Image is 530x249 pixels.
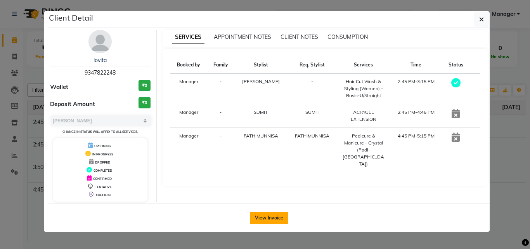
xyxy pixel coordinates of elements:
img: avatar [88,30,112,53]
div: Hair Cut Wash & Styling (Women) - Basic-U/Straight [342,78,385,99]
td: - [207,73,234,104]
span: CONFIRMED [93,177,112,181]
th: Services [337,57,390,73]
th: Booked by [170,57,207,73]
span: APPOINTMENT NOTES [214,33,271,40]
span: [PERSON_NAME] [242,78,280,84]
th: Time [390,57,442,73]
td: Manager [170,128,207,172]
td: 4:45 PM-5:15 PM [390,128,442,172]
span: DROPPED [95,160,110,164]
span: CHECK-IN [96,193,111,197]
td: - [207,104,234,128]
th: Status [442,57,469,73]
th: Family [207,57,234,73]
h3: ₹0 [139,97,151,108]
div: Pedicure & Manicure - Crystal (Padi-[GEOGRAPHIC_DATA]) [342,132,385,167]
span: CONSUMPTION [327,33,368,40]
td: 2:45 PM-3:15 PM [390,73,442,104]
small: Change in status will apply to all services. [62,130,138,134]
span: FATHIMUNNISA [295,133,329,139]
th: Req. Stylist [288,57,337,73]
span: SERVICES [172,30,204,44]
span: SUMIT [254,109,268,115]
td: 2:45 PM-4:45 PM [390,104,442,128]
button: View Invoice [250,212,288,224]
span: COMPLETED [94,169,112,172]
td: Manager [170,104,207,128]
td: - [207,128,234,172]
span: IN PROGRESS [92,152,113,156]
span: 9347822248 [85,69,116,76]
span: UPCOMING [94,144,111,148]
td: - [288,73,337,104]
h3: ₹0 [139,80,151,91]
span: FATHIMUNNISA [244,133,278,139]
span: TENTATIVE [95,185,112,189]
span: CLIENT NOTES [281,33,318,40]
span: Wallet [50,83,68,92]
span: SUMIT [305,109,319,115]
div: ACRYGEL EXTENSION [342,109,385,123]
th: Stylist [234,57,288,73]
td: Manager [170,73,207,104]
h5: Client Detail [49,12,93,24]
span: Deposit Amount [50,100,95,109]
a: lovita [94,57,107,64]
